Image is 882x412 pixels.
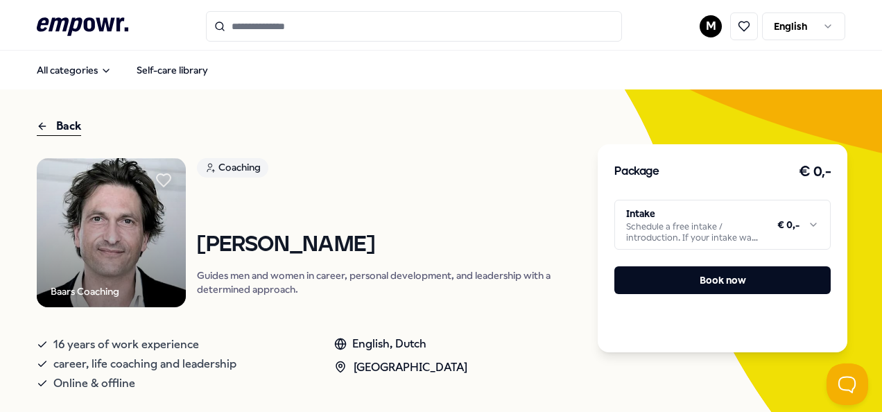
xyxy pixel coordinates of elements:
input: Search for products, categories or subcategories [206,11,622,42]
button: M [700,15,722,37]
div: Back [37,117,81,136]
span: Online & offline [53,374,135,393]
p: Guides men and women in career, personal development, and leadership with a determined approach. [197,268,576,296]
a: Coaching [197,158,576,182]
nav: Main [26,56,219,84]
iframe: Help Scout Beacon - Open [827,363,868,405]
div: [GEOGRAPHIC_DATA] [334,359,467,377]
img: Product Image [37,158,186,307]
button: All categories [26,56,123,84]
h1: [PERSON_NAME] [197,233,576,257]
div: Coaching [197,158,268,178]
div: English, Dutch [334,335,467,353]
h3: € 0,- [799,161,831,183]
span: career, life coaching and leadership [53,354,236,374]
button: Book now [614,266,831,294]
a: Self-care library [126,56,219,84]
div: Baars Coaching [51,284,119,299]
h3: Package [614,163,659,181]
span: 16 years of work experience [53,335,199,354]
